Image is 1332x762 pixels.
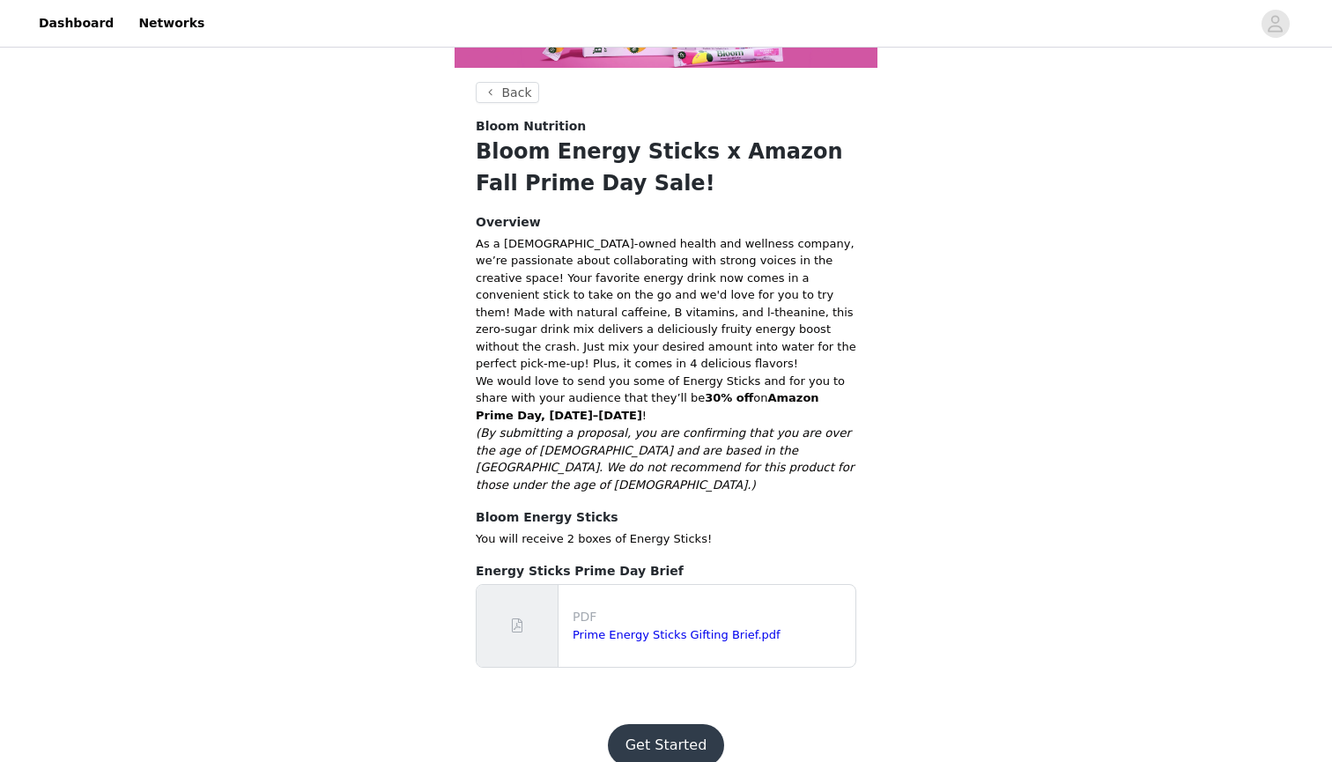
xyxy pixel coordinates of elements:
[476,562,856,581] h4: Energy Sticks Prime Day Brief
[573,608,848,626] p: PDF
[705,391,753,404] strong: 30% off
[476,235,856,373] p: As a [DEMOGRAPHIC_DATA]-owned health and wellness company, we’re passionate about collaborating w...
[1267,10,1284,38] div: avatar
[476,530,856,548] p: You will receive 2 boxes of Energy Sticks!
[476,373,856,425] p: We would love to send you some of Energy Sticks and for you to share with your audience that they...
[476,117,586,136] span: Bloom Nutrition
[128,4,215,43] a: Networks
[476,426,854,492] span: (By submitting a proposal, you are confirming that you are over the age of [DEMOGRAPHIC_DATA] and...
[476,508,856,527] h4: Bloom Energy Sticks
[28,4,124,43] a: Dashboard
[476,82,539,103] button: Back
[476,136,856,199] h1: Bloom Energy Sticks x Amazon Fall Prime Day Sale!
[476,213,856,232] h4: Overview
[573,628,781,641] a: Prime Energy Sticks Gifting Brief.pdf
